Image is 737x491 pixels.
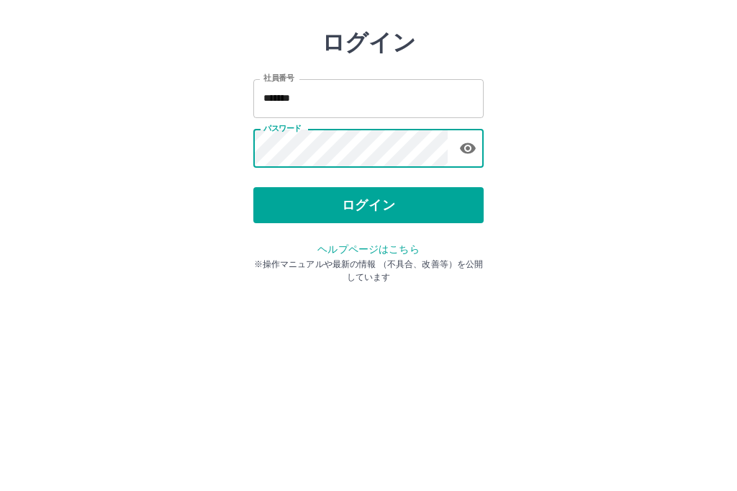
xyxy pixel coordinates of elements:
[253,249,484,285] button: ログイン
[253,320,484,346] p: ※操作マニュアルや最新の情報 （不具合、改善等）を公開しています
[263,185,302,196] label: パスワード
[317,305,419,317] a: ヘルプページはこちら
[322,91,416,118] h2: ログイン
[263,135,294,145] label: 社員番号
